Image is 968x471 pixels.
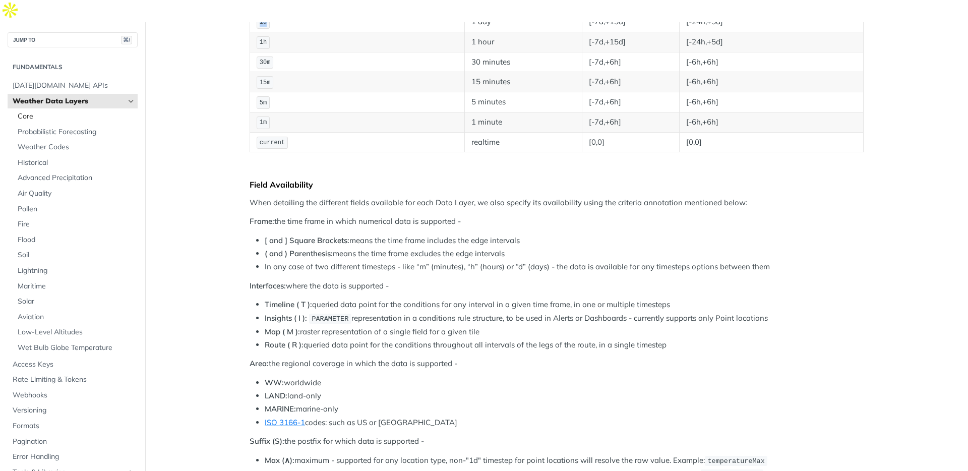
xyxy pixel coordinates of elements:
span: Weather Data Layers [13,96,125,106]
a: Flood [13,232,138,248]
li: land-only [265,390,864,402]
li: queried data point for the conditions for any interval in a given time frame, in one or multiple ... [265,299,864,311]
span: Access Keys [13,360,135,370]
span: temperatureMax [707,457,764,465]
strong: Insights ( I ): [265,313,307,323]
a: Formats [8,419,138,434]
a: Low-Level Altitudes [13,325,138,340]
button: JUMP TO⌘/ [8,32,138,47]
span: Aviation [18,312,135,322]
span: Advanced Precipitation [18,173,135,183]
td: [-7d,+6h] [582,72,680,92]
li: marine-only [265,403,864,415]
span: Air Quality [18,189,135,199]
strong: Area: [250,359,269,368]
span: 30m [260,59,271,66]
td: [-7d,+6h] [582,52,680,72]
td: [-24h,+5d] [679,12,863,32]
td: [-7d,+15d] [582,32,680,52]
span: Solar [18,297,135,307]
span: Maritime [18,281,135,291]
p: the regional coverage in which the data is supported - [250,358,864,370]
span: 1m [260,119,267,126]
a: Webhooks [8,388,138,403]
button: Hide subpages for Weather Data Layers [127,97,135,105]
div: Field Availability [250,180,864,190]
li: codes: such as US or [GEOGRAPHIC_DATA] [265,417,864,429]
strong: [ and ] Square Brackets: [265,236,349,245]
span: Flood [18,235,135,245]
span: 5m [260,99,267,106]
span: Fire [18,219,135,229]
a: Versioning [8,403,138,418]
td: 5 minutes [464,92,582,112]
li: means the time frame includes the edge intervals [265,235,864,247]
span: PARAMETER [312,315,348,323]
strong: Map ( M ): [265,327,300,336]
a: Lightning [13,263,138,278]
td: [0,0] [679,132,863,152]
span: Formats [13,421,135,431]
td: [-7d,+6h] [582,112,680,132]
h2: Fundamentals [8,63,138,72]
p: the postfix for which data is supported - [250,436,864,447]
td: 15 minutes [464,72,582,92]
li: raster representation of a single field for a given tile [265,326,864,338]
td: [-7d,+15d] [582,12,680,32]
span: Weather Codes [18,142,135,152]
a: Soil [13,248,138,263]
span: current [260,139,285,146]
a: Aviation [13,310,138,325]
td: [-6h,+6h] [679,52,863,72]
span: 1d [260,19,267,26]
a: Rate Limiting & Tokens [8,372,138,387]
strong: WW: [265,378,284,387]
a: Wet Bulb Globe Temperature [13,340,138,356]
td: 1 hour [464,32,582,52]
span: Pollen [18,204,135,214]
td: 1 day [464,12,582,32]
a: Pagination [8,434,138,449]
a: Weather Data LayersHide subpages for Weather Data Layers [8,94,138,109]
a: Weather Codes [13,140,138,155]
a: Fire [13,217,138,232]
a: Advanced Precipitation [13,170,138,186]
strong: LAND: [265,391,287,400]
span: Error Handling [13,452,135,462]
a: Maritime [13,279,138,294]
a: Error Handling [8,449,138,464]
span: Soil [18,250,135,260]
td: [0,0] [582,132,680,152]
span: 1h [260,39,267,46]
td: [-6h,+6h] [679,72,863,92]
span: Webhooks [13,390,135,400]
li: representation in a conditions rule structure, to be used in Alerts or Dashboards - currently sup... [265,313,864,324]
li: means the time frame excludes the edge intervals [265,248,864,260]
span: Versioning [13,405,135,416]
td: 1 minute [464,112,582,132]
span: 15m [260,79,271,86]
p: where the data is supported - [250,280,864,292]
td: [-6h,+6h] [679,92,863,112]
li: maximum - supported for any location type, non-"1d" timestep for point locations will resolve the... [265,455,864,466]
strong: Timeline ( T ): [265,300,312,309]
td: 30 minutes [464,52,582,72]
span: Rate Limiting & Tokens [13,375,135,385]
a: Air Quality [13,186,138,201]
a: Solar [13,294,138,309]
span: Low-Level Altitudes [18,327,135,337]
strong: Route ( R ): [265,340,304,349]
a: Access Keys [8,357,138,372]
p: the time frame in which numerical data is supported - [250,216,864,227]
td: [-7d,+6h] [582,92,680,112]
span: ⌘/ [121,36,132,44]
span: Pagination [13,437,135,447]
td: [-24h,+5d] [679,32,863,52]
a: Historical [13,155,138,170]
strong: MARINE: [265,404,296,414]
span: Core [18,111,135,122]
a: Probabilistic Forecasting [13,125,138,140]
a: Core [13,109,138,124]
strong: Suffix (S): [250,436,284,446]
strong: Frame: [250,216,274,226]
